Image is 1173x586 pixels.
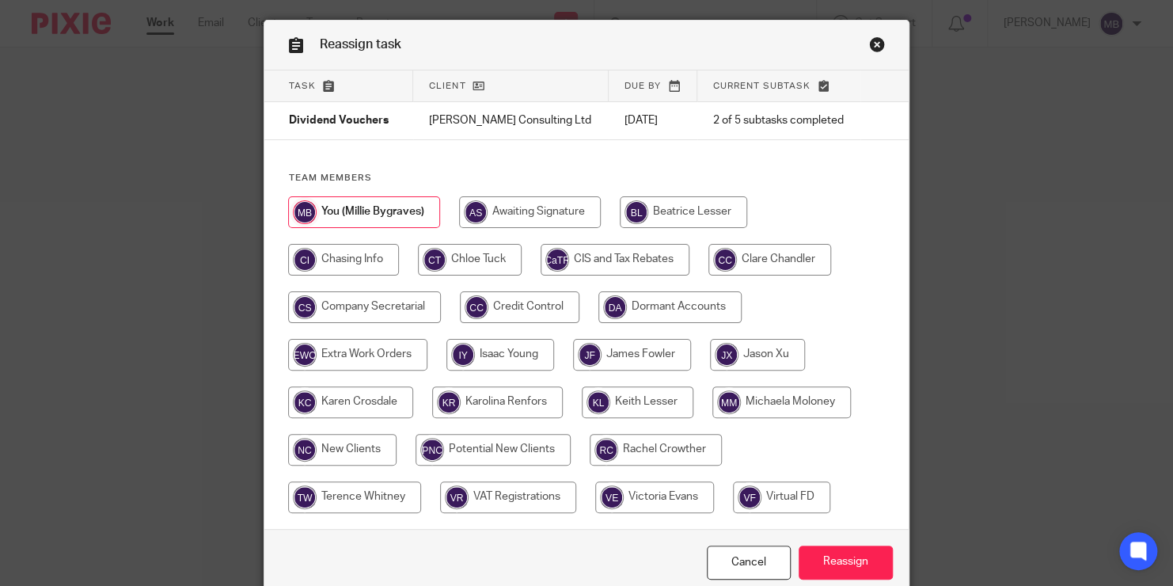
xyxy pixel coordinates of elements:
[288,82,315,90] span: Task
[429,112,593,128] p: [PERSON_NAME] Consulting Ltd
[869,36,885,58] a: Close this dialog window
[624,82,661,90] span: Due by
[624,112,681,128] p: [DATE]
[697,102,861,140] td: 2 of 5 subtasks completed
[429,82,465,90] span: Client
[319,38,400,51] span: Reassign task
[799,546,893,580] input: Reassign
[707,546,791,580] a: Close this dialog window
[288,116,388,127] span: Dividend Vouchers
[288,172,884,185] h4: Team members
[713,82,810,90] span: Current subtask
